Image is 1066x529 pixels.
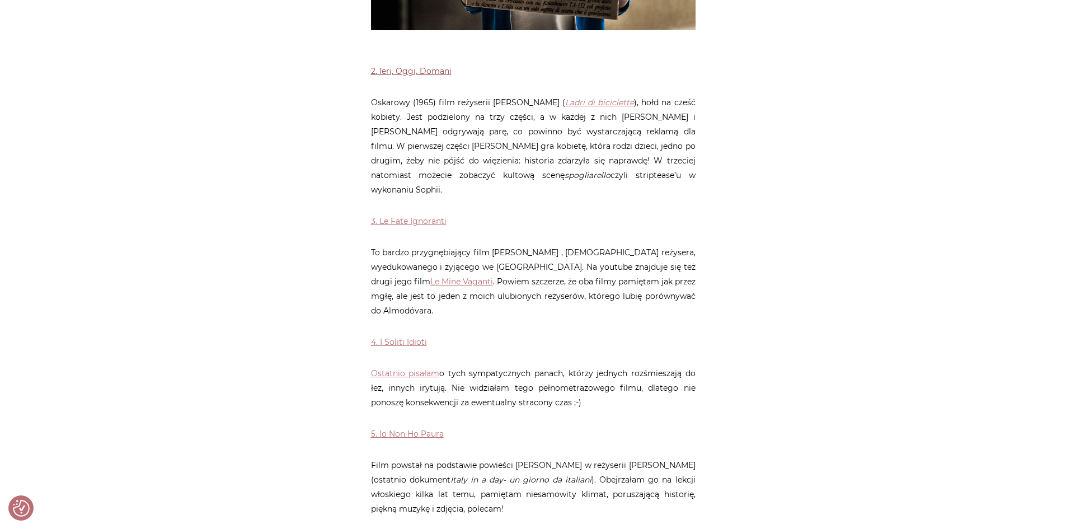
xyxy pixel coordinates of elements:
[371,245,696,318] p: To bardzo przygnębiający film [PERSON_NAME] , [DEMOGRAPHIC_DATA] reżysera, wyedukowanego i żyjące...
[371,66,452,76] a: 2. Ieri, Oggi, Domani
[371,429,444,439] a: 5. Io Non Ho Paura
[565,170,611,180] em: spogliarello
[13,500,30,517] img: Revisit consent button
[371,216,447,226] a: 3. Le Fate Ignoranti
[371,458,696,516] p: Film powstał na podstawie powieści [PERSON_NAME] w reżyserii [PERSON_NAME] (ostatnio dokument ). ...
[371,337,427,347] a: 4. I Soliti Idioti
[565,97,634,107] a: Ladri di biciclette
[371,95,696,197] p: Oskarowy (1965) film reżyserii [PERSON_NAME] ( ), hołd na cześć kobiety. Jest podzielony na trzy ...
[371,366,696,410] p: o tych sympatycznych panach, którzy jednych rozśmieszają do łez, innych irytują. Nie widziałam te...
[430,277,493,287] a: Le Mine Vaganti
[450,475,592,485] em: Italy in a day- un giorno da italiani
[371,368,440,378] a: Ostatnio pisałam
[13,500,30,517] button: Preferencje co do zgód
